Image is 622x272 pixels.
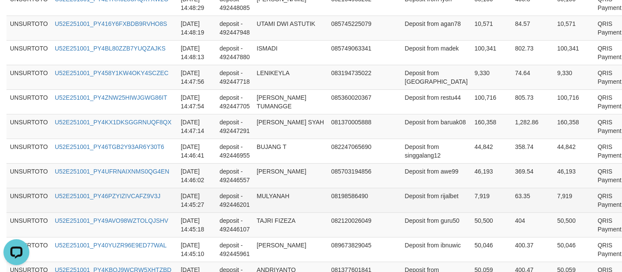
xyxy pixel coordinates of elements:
[6,114,51,139] td: UNSURTOTO
[253,163,328,188] td: [PERSON_NAME]
[512,65,554,89] td: 74.64
[177,139,216,163] td: [DATE] 14:46:41
[554,89,594,114] td: 100,716
[253,237,328,262] td: [PERSON_NAME]
[512,89,554,114] td: 805.73
[177,114,216,139] td: [DATE] 14:47:14
[216,89,253,114] td: deposit - 492447705
[554,139,594,163] td: 44,842
[401,237,471,262] td: Deposit from ibnuwic
[253,16,328,40] td: UTAMI DWI ASTUTIK
[512,16,554,40] td: 84.57
[55,143,164,150] a: U52E251001_PY46TGB2Y93AR6Y30T6
[512,237,554,262] td: 400.37
[6,212,51,237] td: UNSURTOTO
[253,212,328,237] td: TAJRI FIZEZA
[554,163,594,188] td: 46,193
[471,65,512,89] td: 9,330
[216,237,253,262] td: deposit - 492445961
[253,40,328,65] td: ISMADI
[177,237,216,262] td: [DATE] 14:45:10
[6,89,51,114] td: UNSURTOTO
[471,212,512,237] td: 50,500
[328,40,378,65] td: 085749063341
[328,89,378,114] td: 085360020367
[216,40,253,65] td: deposit - 492447880
[6,65,51,89] td: UNSURTOTO
[512,163,554,188] td: 369.54
[471,163,512,188] td: 46,193
[55,119,172,126] a: U52E251001_PY4KX1DKSGGRNUQF8QX
[512,188,554,212] td: 63.35
[471,16,512,40] td: 10,571
[401,212,471,237] td: Deposit from guru50
[328,212,378,237] td: 082120026049
[216,188,253,212] td: deposit - 492446201
[512,114,554,139] td: 1,282.86
[471,89,512,114] td: 100,716
[3,3,29,29] button: Open LiveChat chat widget
[216,163,253,188] td: deposit - 492446557
[6,139,51,163] td: UNSURTOTO
[177,89,216,114] td: [DATE] 14:47:54
[55,45,166,52] a: U52E251001_PY4BL80ZZB7YUQZAJKS
[216,139,253,163] td: deposit - 492446955
[55,217,168,224] a: U52E251001_PY49AVO98WZTOLQJSHV
[328,65,378,89] td: 083194735022
[253,65,328,89] td: LENIKEYLA
[554,114,594,139] td: 160,358
[253,89,328,114] td: [PERSON_NAME] TUMANGGE
[216,212,253,237] td: deposit - 492446107
[216,114,253,139] td: deposit - 492447291
[55,94,167,101] a: U52E251001_PY4ZNW25HIWJGWG86IT
[401,65,471,89] td: Deposit from [GEOGRAPHIC_DATA]
[177,188,216,212] td: [DATE] 14:45:27
[512,212,554,237] td: 404
[253,188,328,212] td: MULYANAH
[328,114,378,139] td: 081370005888
[55,242,166,249] a: U52E251001_PY40YUZR96E9ED77WAL
[177,163,216,188] td: [DATE] 14:46:02
[401,16,471,40] td: Deposit from agan78
[6,163,51,188] td: UNSURTOTO
[401,40,471,65] td: Deposit from madek
[6,16,51,40] td: UNSURTOTO
[328,188,378,212] td: 08198586490
[328,163,378,188] td: 085703194856
[401,163,471,188] td: Deposit from awe99
[328,139,378,163] td: 082247065690
[554,65,594,89] td: 9,330
[401,89,471,114] td: Deposit from restu44
[554,237,594,262] td: 50,046
[554,40,594,65] td: 100,341
[216,16,253,40] td: deposit - 492447948
[471,40,512,65] td: 100,341
[177,40,216,65] td: [DATE] 14:48:13
[253,114,328,139] td: [PERSON_NAME] SYAH
[177,65,216,89] td: [DATE] 14:47:56
[471,188,512,212] td: 7,919
[554,16,594,40] td: 10,571
[55,193,160,199] a: U52E251001_PY46PZYIZIVCAFZ9V3J
[512,139,554,163] td: 358.74
[6,188,51,212] td: UNSURTOTO
[328,237,378,262] td: 089673829045
[55,168,169,175] a: U52E251001_PY4UFRNAIXNMS0QG4EN
[55,20,167,27] a: U52E251001_PY416Y6FXBDB9RVHO8S
[177,212,216,237] td: [DATE] 14:45:18
[55,70,169,76] a: U52E251001_PY458Y1KW4OKY4SCZEC
[216,65,253,89] td: deposit - 492447718
[6,40,51,65] td: UNSURTOTO
[253,139,328,163] td: BUJANG T
[512,40,554,65] td: 802.73
[401,139,471,163] td: Deposit from singgalang12
[471,237,512,262] td: 50,046
[177,16,216,40] td: [DATE] 14:48:19
[554,188,594,212] td: 7,919
[328,16,378,40] td: 085745225079
[401,114,471,139] td: Deposit from baruak08
[471,114,512,139] td: 160,358
[471,139,512,163] td: 44,842
[554,212,594,237] td: 50,500
[401,188,471,212] td: Deposit from rijalbet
